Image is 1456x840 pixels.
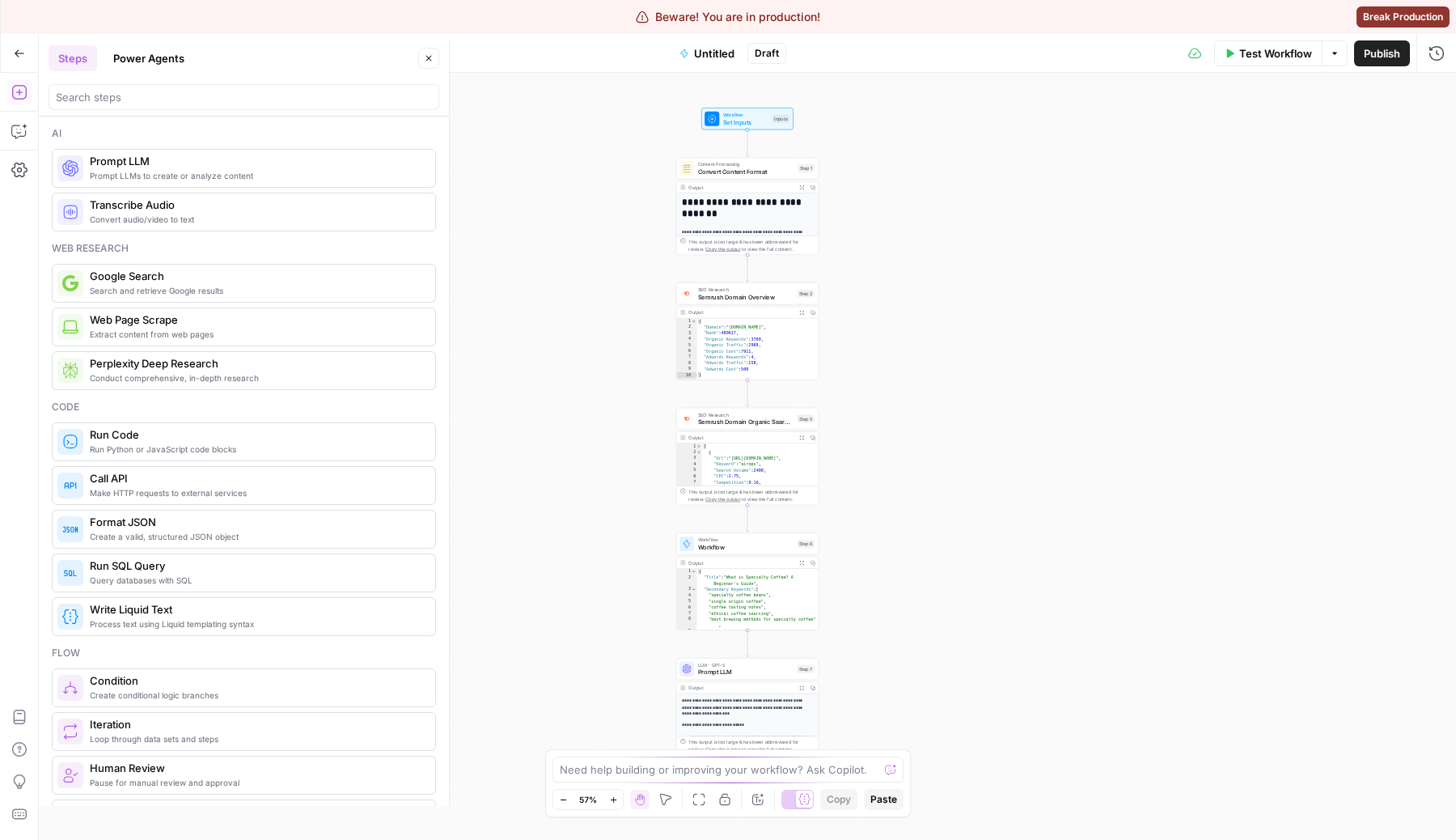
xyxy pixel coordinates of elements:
[698,286,794,293] span: SEO Research
[676,575,696,587] div: 2
[746,630,748,657] g: Edge from step_6 to step_7
[670,40,744,66] button: Untitled
[52,241,436,256] div: Web research
[579,793,597,806] span: 57%
[90,312,422,328] span: Web Page Scrape
[1239,45,1312,62] span: Test Workflow
[696,449,701,455] span: Toggle code folding, rows 2 through 12
[90,514,422,530] span: Format JSON
[676,354,696,360] div: 7
[798,164,815,172] div: Step 1
[90,672,422,689] span: Condition
[820,789,857,810] button: Copy
[1354,40,1410,66] button: Publish
[688,488,815,503] div: This output is too large & has been abbreviated for review. to view the full content.
[676,443,701,449] div: 1
[676,599,696,605] div: 5
[676,360,696,366] div: 8
[90,617,422,630] span: Process text using Liquid templating syntax
[698,411,794,418] span: SEO Research
[797,290,815,298] div: Step 2
[698,661,794,668] span: LLM · GPT-5
[49,45,97,71] button: Steps
[90,169,422,182] span: Prompt LLMs to create or analyze content
[688,559,794,566] div: Output
[90,197,422,213] span: Transcribe Audio
[104,45,194,71] button: Power Agents
[682,415,691,423] img: p4kt2d9mz0di8532fmfgvfq6uqa0
[696,443,701,449] span: Toggle code folding, rows 1 through 2741
[90,530,422,543] span: Create a valid, structured JSON object
[1357,6,1450,28] button: Break Production
[676,325,696,330] div: 2
[90,213,422,226] span: Convert audio/video to text
[90,328,422,341] span: Extract content from web pages
[676,532,819,630] div: WorkflowWorkflowStep 6Output{ "Title":"What is Specialty Coffee? A Beginner's Guide", "Secondary ...
[52,646,436,660] div: Flow
[90,689,422,702] span: Create conditional logic branches
[694,45,734,62] span: Untitled
[676,108,819,129] div: WorkflowSet InputsInputs
[746,255,748,282] g: Edge from step_1 to step_2
[56,89,432,105] input: Search steps
[1363,10,1443,24] span: Break Production
[676,468,701,473] div: 5
[698,668,794,677] span: Prompt LLM
[676,605,696,610] div: 6
[676,318,696,324] div: 1
[864,789,904,810] button: Paste
[676,592,696,598] div: 4
[52,400,436,414] div: Code
[682,163,691,172] img: o3r9yhbrn24ooq0tey3lueqptmfj
[90,486,422,499] span: Make HTTP requests to external services
[676,473,701,479] div: 6
[90,268,422,284] span: Google Search
[797,540,815,548] div: Step 6
[676,587,696,592] div: 3
[90,760,422,776] span: Human Review
[90,284,422,297] span: Search and retrieve Google results
[698,167,794,176] span: Convert Content Format
[723,117,768,126] span: Set Inputs
[705,246,740,252] span: Copy the output
[676,617,696,629] div: 8
[688,184,794,191] div: Output
[746,505,748,532] g: Edge from step_5 to step_6
[90,574,422,587] span: Query databases with SQL
[676,367,696,372] div: 9
[676,461,701,467] div: 4
[52,126,436,141] div: Ai
[90,558,422,574] span: Run SQL Query
[676,479,701,485] div: 7
[723,111,768,118] span: Workflow
[676,330,696,336] div: 3
[676,337,696,342] div: 4
[676,569,696,575] div: 1
[692,569,696,575] span: Toggle code folding, rows 1 through 39
[688,434,794,441] div: Output
[676,629,696,634] div: 9
[676,348,696,354] div: 6
[90,470,422,486] span: Call API
[688,738,815,753] div: This output is too large & has been abbreviated for review. to view the full content.
[705,496,740,502] span: Copy the output
[698,542,794,551] span: Workflow
[676,610,696,616] div: 7
[698,536,794,543] span: Workflow
[688,309,794,316] div: Output
[688,238,815,252] div: This output is too large & has been abbreviated for review. to view the full content.
[90,371,422,384] span: Conduct comprehensive, in-depth research
[755,46,779,61] span: Draft
[698,418,794,426] span: Semrush Domain Organic Search Keywords
[772,115,789,123] div: Inputs
[90,776,422,789] span: Pause for manual review and approval
[90,443,422,456] span: Run Python or JavaScript code blocks
[90,601,422,617] span: Write Liquid Text
[827,792,851,807] span: Copy
[1364,45,1400,62] span: Publish
[90,355,422,371] span: Perplexity Deep Research
[746,380,748,407] g: Edge from step_2 to step_5
[90,716,422,732] span: Iteration
[692,318,696,324] span: Toggle code folding, rows 1 through 10
[692,587,696,592] span: Toggle code folding, rows 3 through 14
